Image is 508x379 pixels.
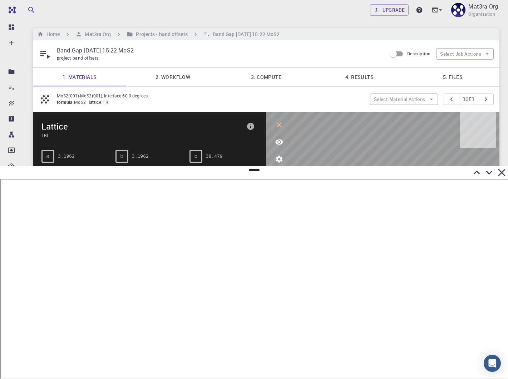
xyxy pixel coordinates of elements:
img: logo [6,6,16,14]
p: Band Gap [DATE] 15:22 MoS2 [57,46,381,55]
a: 3. Compute [220,68,313,86]
p: MoS2(001)-MoS2(001), Interface 60.0 degrees [57,92,364,99]
button: Select Job Actions [436,48,494,60]
span: formula [57,99,74,105]
h6: Home [44,30,60,38]
span: Lattice [41,121,243,132]
nav: breadcrumb [36,30,281,38]
pre: 3.1962 [58,150,75,162]
p: Mat3ra Org [468,2,498,11]
button: Select Material Actions [370,94,438,105]
img: Mat3ra Org [451,3,465,17]
div: pager [444,94,494,105]
span: b [120,153,123,160]
span: Description [407,51,430,56]
span: Organisation [468,11,495,18]
span: lattice [89,99,103,105]
button: info [243,119,258,133]
a: 5. Files [406,68,499,86]
span: MoS2 [74,99,89,105]
h6: Projects - band offsets [133,30,187,38]
span: TRI [103,99,112,105]
a: 1. Materials [33,68,126,86]
pre: 38.479 [206,150,223,162]
h6: Mat3ra Org [82,30,111,38]
span: band offsets [73,55,102,61]
span: a [46,153,50,160]
h6: Band Gap [DATE] 15:22 MoS2 [210,30,280,38]
span: c [194,153,197,160]
div: Open Intercom Messenger [484,355,501,372]
button: Upgrade [370,4,409,16]
pre: 3.1962 [132,150,149,162]
span: TRI [41,132,243,138]
a: 2. Workflow [126,68,220,86]
span: project [57,55,73,61]
a: 4. Results [313,68,406,86]
button: 1of1 [459,94,479,105]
